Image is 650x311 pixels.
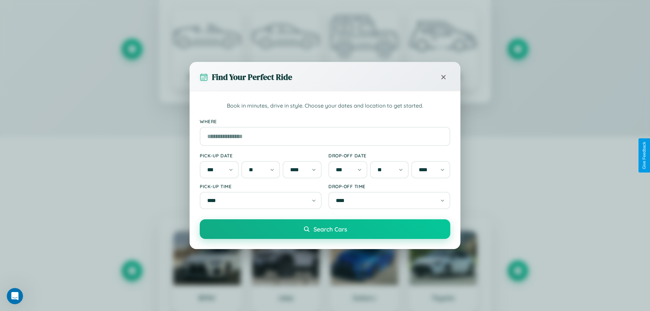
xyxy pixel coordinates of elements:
label: Pick-up Date [200,153,322,158]
button: Search Cars [200,219,450,239]
h3: Find Your Perfect Ride [212,71,292,83]
label: Drop-off Time [328,183,450,189]
span: Search Cars [313,225,347,233]
label: Pick-up Time [200,183,322,189]
label: Drop-off Date [328,153,450,158]
label: Where [200,118,450,124]
p: Book in minutes, drive in style. Choose your dates and location to get started. [200,102,450,110]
